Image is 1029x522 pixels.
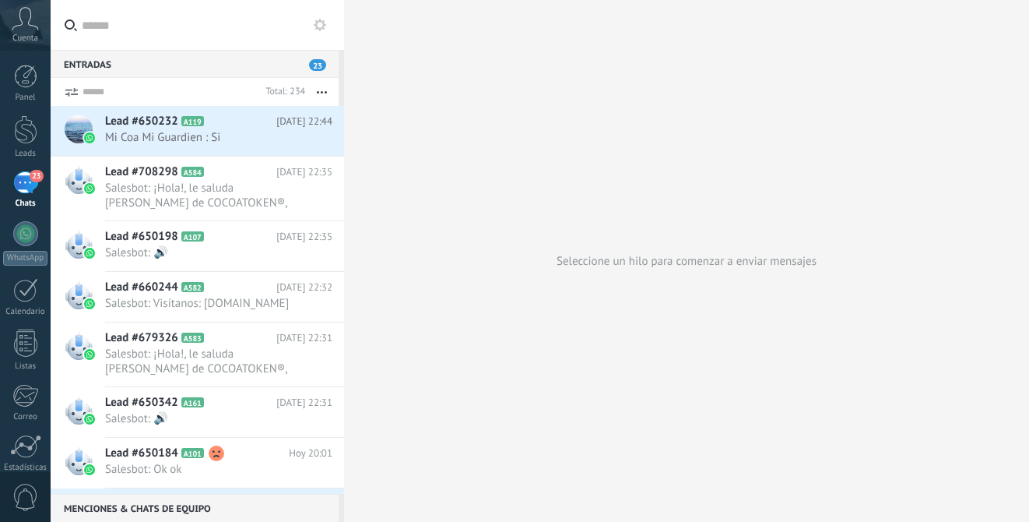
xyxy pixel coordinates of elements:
span: A101 [181,448,204,458]
span: A161 [181,397,204,407]
span: Salesbot: Ok ok [105,462,303,477]
a: Lead #650198 A107 [DATE] 22:35 Salesbot: 🔊 [51,221,344,271]
div: Total: 234 [259,84,305,100]
a: Lead #650342 A161 [DATE] 22:31 Salesbot: 🔊 [51,387,344,437]
a: Lead #660244 A582 [DATE] 22:32 Salesbot: Visítanos: [DOMAIN_NAME] [51,272,344,322]
span: Salesbot: 🔊 [105,245,303,260]
div: Entradas [51,50,339,78]
span: 23 [30,170,43,182]
span: [DATE] 22:32 [276,280,332,295]
div: Chats [3,199,48,209]
span: [DATE] 22:31 [276,395,332,411]
span: Lead #660244 [105,280,178,295]
div: Correo [3,412,48,422]
span: [DATE] 22:35 [276,164,332,180]
span: Lead #679326 [105,330,178,346]
span: Lead #650198 [105,229,178,245]
a: Lead #650232 A119 [DATE] 22:44 Mi Coa Mi Guardien : Si [51,106,344,156]
img: waba.svg [84,414,95,425]
a: Lead #708298 A584 [DATE] 22:35 Salesbot: ¡Hola!, le saluda [PERSON_NAME] de COCOATOKEN®, será un ... [51,157,344,220]
span: Lead #650184 [105,446,178,461]
a: Lead #679326 A583 [DATE] 22:31 Salesbot: ¡Hola!, le saluda [PERSON_NAME] de COCOATOKEN®, será un ... [51,323,344,386]
a: Lead #650184 A101 Hoy 20:01 Salesbot: Ok ok [51,438,344,488]
div: Calendario [3,307,48,317]
img: waba.svg [84,132,95,143]
span: 23 [309,59,326,71]
div: Leads [3,149,48,159]
img: waba.svg [84,248,95,259]
img: waba.svg [84,464,95,475]
div: Estadísticas [3,463,48,473]
img: waba.svg [84,183,95,194]
span: A583 [181,333,204,343]
span: Salesbot: ¡Hola!, le saluda [PERSON_NAME] de COCOATOKEN®, será un placer compartirle la informaci... [105,181,303,210]
span: Lead #708298 [105,164,178,180]
img: waba.svg [84,349,95,360]
span: Hoy 20:01 [289,446,332,461]
span: Lead #650232 [105,114,178,129]
span: A584 [181,167,204,177]
div: Menciones & Chats de equipo [51,494,339,522]
span: [DATE] 22:44 [276,114,332,129]
span: Salesbot: 🔊 [105,411,303,426]
span: [DATE] 22:35 [276,229,332,245]
span: Lead #650342 [105,395,178,411]
span: Cuenta [12,34,38,44]
div: Panel [3,93,48,103]
span: Salesbot: Visítanos: [DOMAIN_NAME] [105,296,303,311]
span: A107 [181,231,204,242]
span: A582 [181,282,204,292]
span: Salesbot: ¡Hola!, le saluda [PERSON_NAME] de COCOATOKEN®, será un placer compartirle la informaci... [105,347,303,376]
img: waba.svg [84,298,95,309]
div: Listas [3,362,48,372]
span: [DATE] 22:31 [276,330,332,346]
span: A119 [181,116,204,126]
div: WhatsApp [3,251,47,266]
span: Mi Coa Mi Guardien : Si [105,130,303,145]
